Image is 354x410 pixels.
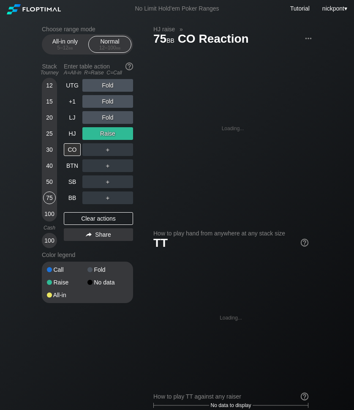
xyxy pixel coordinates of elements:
[43,159,56,172] div: 40
[210,402,251,408] span: No data to display
[47,267,87,273] div: Call
[153,230,308,237] h2: How to play hand from anywhere at any stack size
[122,5,231,14] div: No Limit Hold’em Poker Ranges
[47,279,87,285] div: Raise
[64,175,81,188] div: SB
[125,62,134,71] img: help.32db89a4.svg
[153,236,168,249] span: TT
[92,45,128,51] div: 12 – 100
[64,159,81,172] div: BTN
[42,248,133,262] div: Color legend
[64,95,81,108] div: +1
[43,127,56,140] div: 25
[90,36,129,52] div: Normal
[177,33,250,46] span: CO Reaction
[38,225,60,231] div: Cash
[153,393,308,400] div: How to play TT against any raiser
[64,60,133,79] div: Enter table action
[220,315,242,321] div: Loading...
[87,279,128,285] div: No data
[304,34,313,43] img: ellipsis.fd386fe8.svg
[64,127,81,140] div: HJ
[82,175,133,188] div: ＋
[152,25,176,33] span: HJ raise
[82,111,133,124] div: Fold
[43,79,56,92] div: 12
[64,212,133,225] div: Clear actions
[87,267,128,273] div: Fold
[320,4,349,13] div: ▾
[38,70,60,76] div: Tourney
[43,95,56,108] div: 15
[64,79,81,92] div: UTG
[300,392,309,401] img: help.32db89a4.svg
[43,175,56,188] div: 50
[43,111,56,124] div: 20
[64,143,81,156] div: CO
[7,4,61,14] img: Floptimal logo
[82,159,133,172] div: ＋
[38,60,60,79] div: Stack
[43,143,56,156] div: 30
[82,95,133,108] div: Fold
[47,45,83,51] div: 5 – 12
[68,45,73,51] span: bb
[43,191,56,204] div: 75
[64,228,133,241] div: Share
[43,208,56,220] div: 100
[64,111,81,124] div: LJ
[322,5,344,12] span: nickpont
[290,5,310,12] a: Tutorial
[47,292,87,298] div: All-in
[42,26,133,33] h2: Choose range mode
[222,126,244,131] div: Loading...
[175,26,187,33] span: »
[64,191,81,204] div: BB
[82,127,133,140] div: Raise
[82,79,133,92] div: Fold
[116,45,121,51] span: bb
[86,232,92,237] img: share.864f2f62.svg
[166,35,174,44] span: bb
[152,33,176,46] span: 75
[82,143,133,156] div: ＋
[46,36,84,52] div: All-in only
[64,70,133,76] div: A=All-in R=Raise C=Call
[300,238,309,247] img: help.32db89a4.svg
[82,191,133,204] div: ＋
[43,234,56,247] div: 100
